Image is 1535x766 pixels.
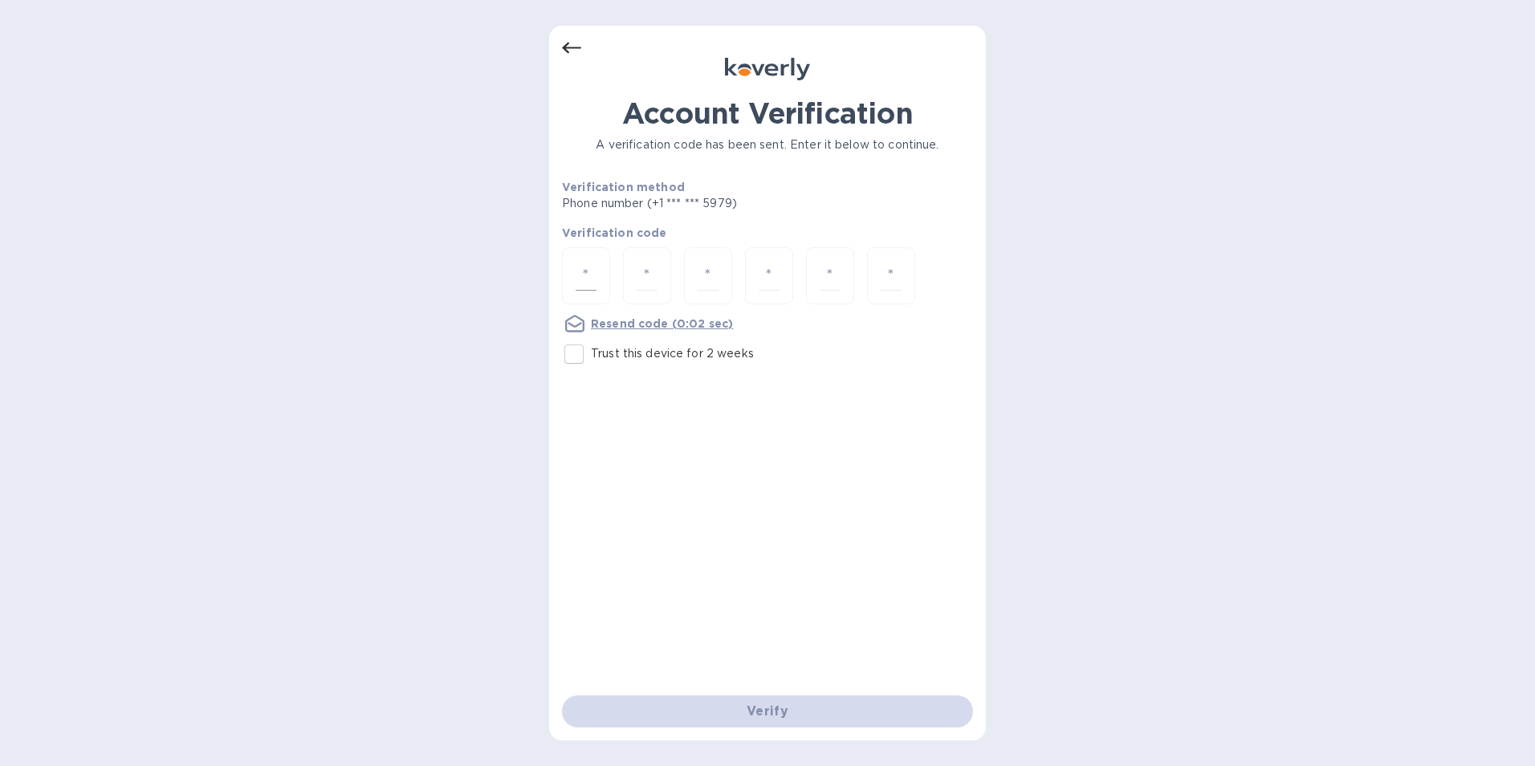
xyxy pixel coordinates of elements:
p: Phone number (+1 *** *** 5979) [562,195,860,212]
p: Verification code [562,225,973,241]
h1: Account Verification [562,96,973,130]
u: Resend code (0:02 sec) [591,317,733,330]
b: Verification method [562,181,685,194]
p: A verification code has been sent. Enter it below to continue. [562,136,973,153]
p: Trust this device for 2 weeks [591,345,754,362]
